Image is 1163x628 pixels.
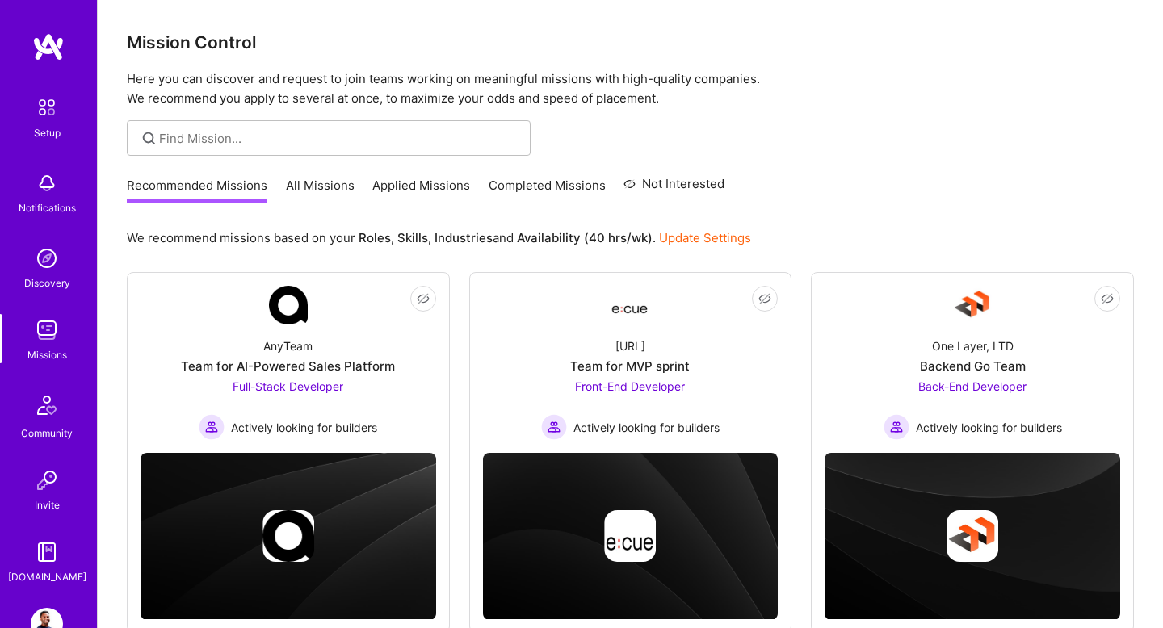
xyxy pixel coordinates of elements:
[435,230,493,245] b: Industries
[24,274,70,291] div: Discovery
[31,242,63,274] img: discovery
[35,496,60,513] div: Invite
[483,286,779,440] a: Company Logo[URL]Team for MVP sprintFront-End Developer Actively looking for buildersActively loo...
[659,230,751,245] a: Update Settings
[575,379,685,393] span: Front-End Developer
[31,314,63,346] img: teamwork
[199,414,225,440] img: Actively looking for builders
[947,510,998,562] img: Company logo
[127,177,267,203] a: Recommended Missions
[541,414,567,440] img: Actively looking for builders
[489,177,606,203] a: Completed Missions
[517,230,653,245] b: Availability (40 hrs/wk)
[8,568,86,585] div: [DOMAIN_NAME]
[359,230,391,245] b: Roles
[920,358,1026,375] div: Backend Go Team
[31,536,63,568] img: guide book
[570,358,690,375] div: Team for MVP sprint
[262,510,314,562] img: Company logo
[31,464,63,496] img: Invite
[397,230,428,245] b: Skills
[159,130,519,147] input: Find Mission...
[604,510,656,562] img: Company logo
[916,419,1062,436] span: Actively looking for builders
[141,453,436,620] img: cover
[372,177,470,203] a: Applied Missions
[19,199,76,216] div: Notifications
[32,32,65,61] img: logo
[286,177,355,203] a: All Missions
[34,124,61,141] div: Setup
[918,379,1027,393] span: Back-End Developer
[573,419,720,436] span: Actively looking for builders
[140,129,158,148] i: icon SearchGrey
[233,379,343,393] span: Full-Stack Developer
[269,286,308,324] img: Company Logo
[127,69,1134,108] p: Here you can discover and request to join teams working on meaningful missions with high-quality ...
[21,425,73,442] div: Community
[623,174,724,203] a: Not Interested
[417,292,430,305] i: icon EyeClosed
[825,453,1120,620] img: cover
[615,337,645,354] div: [URL]
[127,229,751,246] p: We recommend missions based on your , , and .
[1101,292,1114,305] i: icon EyeClosed
[953,286,992,324] img: Company Logo
[141,286,436,440] a: Company LogoAnyTeamTeam for AI-Powered Sales PlatformFull-Stack Developer Actively looking for bu...
[932,337,1014,354] div: One Layer, LTD
[611,291,649,320] img: Company Logo
[263,337,313,354] div: AnyTeam
[884,414,909,440] img: Actively looking for builders
[181,358,395,375] div: Team for AI-Powered Sales Platform
[231,419,377,436] span: Actively looking for builders
[127,32,1134,52] h3: Mission Control
[31,167,63,199] img: bell
[483,453,779,620] img: cover
[27,386,66,425] img: Community
[758,292,771,305] i: icon EyeClosed
[825,286,1120,440] a: Company LogoOne Layer, LTDBackend Go TeamBack-End Developer Actively looking for buildersActively...
[27,346,67,363] div: Missions
[30,90,64,124] img: setup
